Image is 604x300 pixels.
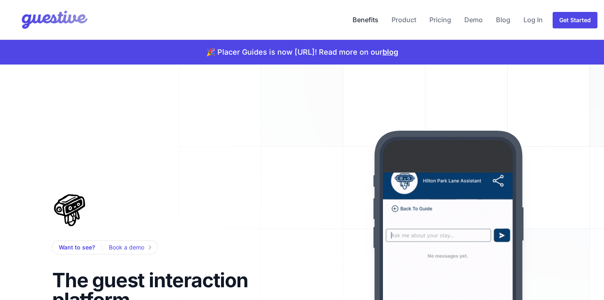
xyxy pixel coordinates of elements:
[383,48,398,56] a: blog
[553,12,597,28] a: Get Started
[520,10,546,30] a: Log In
[109,242,151,252] a: Book a demo
[493,10,514,30] a: Blog
[7,3,90,36] img: Your Company
[426,10,454,30] a: Pricing
[388,10,420,30] a: Product
[206,46,398,58] p: 🎉 Placer Guides is now [URL]! Read more on our
[349,10,382,30] a: Benefits
[461,10,486,30] a: Demo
